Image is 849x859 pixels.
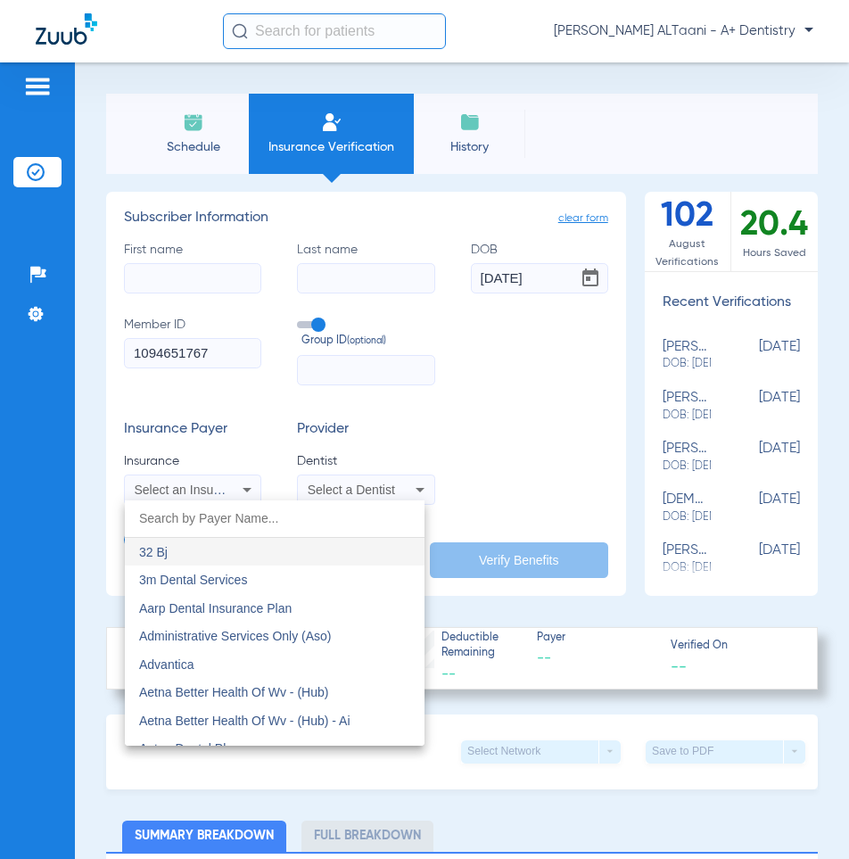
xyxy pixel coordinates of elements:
[139,629,332,643] span: Administrative Services Only (Aso)
[139,685,328,699] span: Aetna Better Health Of Wv - (Hub)
[125,500,424,537] input: dropdown search
[139,714,350,728] span: Aetna Better Health Of Wv - (Hub) - Ai
[760,773,849,859] iframe: Chat Widget
[139,657,194,672] span: Advantica
[139,741,246,756] span: Aetna Dental Plans
[139,573,247,587] span: 3m Dental Services
[139,545,168,559] span: 32 Bj
[139,601,292,615] span: Aarp Dental Insurance Plan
